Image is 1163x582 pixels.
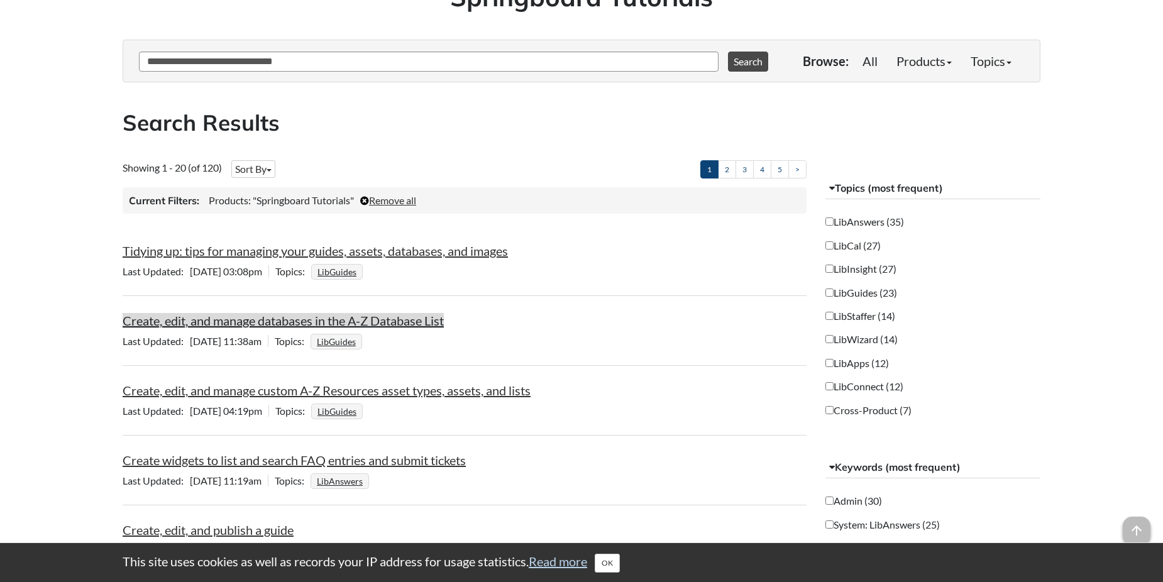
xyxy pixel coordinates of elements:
[825,217,834,226] input: LibAnswers (35)
[595,554,620,573] button: Close
[123,265,268,277] span: [DATE] 03:08pm
[853,48,887,74] a: All
[311,475,372,486] ul: Topics
[788,160,807,178] a: >
[275,335,311,347] span: Topics
[316,263,358,281] a: LibGuides
[887,48,961,74] a: Products
[275,405,311,417] span: Topics
[825,265,834,273] input: LibInsight (27)
[825,494,882,508] label: Admin (30)
[253,194,354,206] span: "Springboard Tutorials"
[123,335,190,347] span: Last Updated
[316,402,358,420] a: LibGuides
[311,335,365,347] ul: Topics
[825,262,896,276] label: LibInsight (27)
[1123,517,1150,544] span: arrow_upward
[825,382,834,390] input: LibConnect (12)
[360,194,416,206] a: Remove all
[275,475,311,486] span: Topics
[825,288,834,297] input: LibGuides (23)
[123,335,268,347] span: [DATE] 11:38am
[275,265,311,277] span: Topics
[825,406,834,414] input: Cross-Product (7)
[728,52,768,72] button: Search
[315,472,365,490] a: LibAnswers
[825,241,834,250] input: LibCal (27)
[736,160,754,178] a: 3
[700,160,807,178] ul: Pagination of search results
[825,309,895,323] label: LibStaffer (14)
[825,335,834,343] input: LibWizard (14)
[825,332,898,346] label: LibWizard (14)
[700,160,719,178] a: 1
[110,552,1053,573] div: This site uses cookies as well as records your IP address for usage statistics.
[825,520,834,529] input: System: LibAnswers (25)
[825,380,903,393] label: LibConnect (12)
[825,286,897,300] label: LibGuides (23)
[825,177,1041,200] button: Topics (most frequent)
[825,312,834,320] input: LibStaffer (14)
[123,405,190,417] span: Last Updated
[123,243,508,258] a: Tidying up: tips for managing your guides, assets, databases, and images
[803,52,849,70] p: Browse:
[123,453,466,468] a: Create widgets to list and search FAQ entries and submit tickets
[1123,518,1150,533] a: arrow_upward
[311,405,366,417] ul: Topics
[753,160,771,178] a: 4
[123,405,268,417] span: [DATE] 04:19pm
[825,518,940,532] label: System: LibAnswers (25)
[123,475,190,486] span: Last Updated
[825,404,912,417] label: Cross-Product (7)
[231,160,275,178] button: Sort By
[123,383,531,398] a: Create, edit, and manage custom A-Z Resources asset types, assets, and lists
[123,265,190,277] span: Last Updated
[209,194,251,206] span: Products:
[311,265,366,277] ul: Topics
[529,554,587,569] a: Read more
[123,162,222,173] span: Showing 1 - 20 (of 120)
[825,239,881,253] label: LibCal (27)
[825,456,1041,479] button: Keywords (most frequent)
[961,48,1021,74] a: Topics
[825,541,951,555] label: System: LibInsight Full (22)
[718,160,736,178] a: 2
[825,215,904,229] label: LibAnswers (35)
[123,522,294,537] a: Create, edit, and publish a guide
[825,356,889,370] label: LibApps (12)
[315,332,358,351] a: LibGuides
[123,475,268,486] span: [DATE] 11:19am
[129,194,199,207] h3: Current Filters
[825,497,834,505] input: Admin (30)
[825,359,834,367] input: LibApps (12)
[123,313,444,328] a: Create, edit, and manage databases in the A-Z Database List
[123,107,1040,138] h2: Search Results
[771,160,789,178] a: 5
